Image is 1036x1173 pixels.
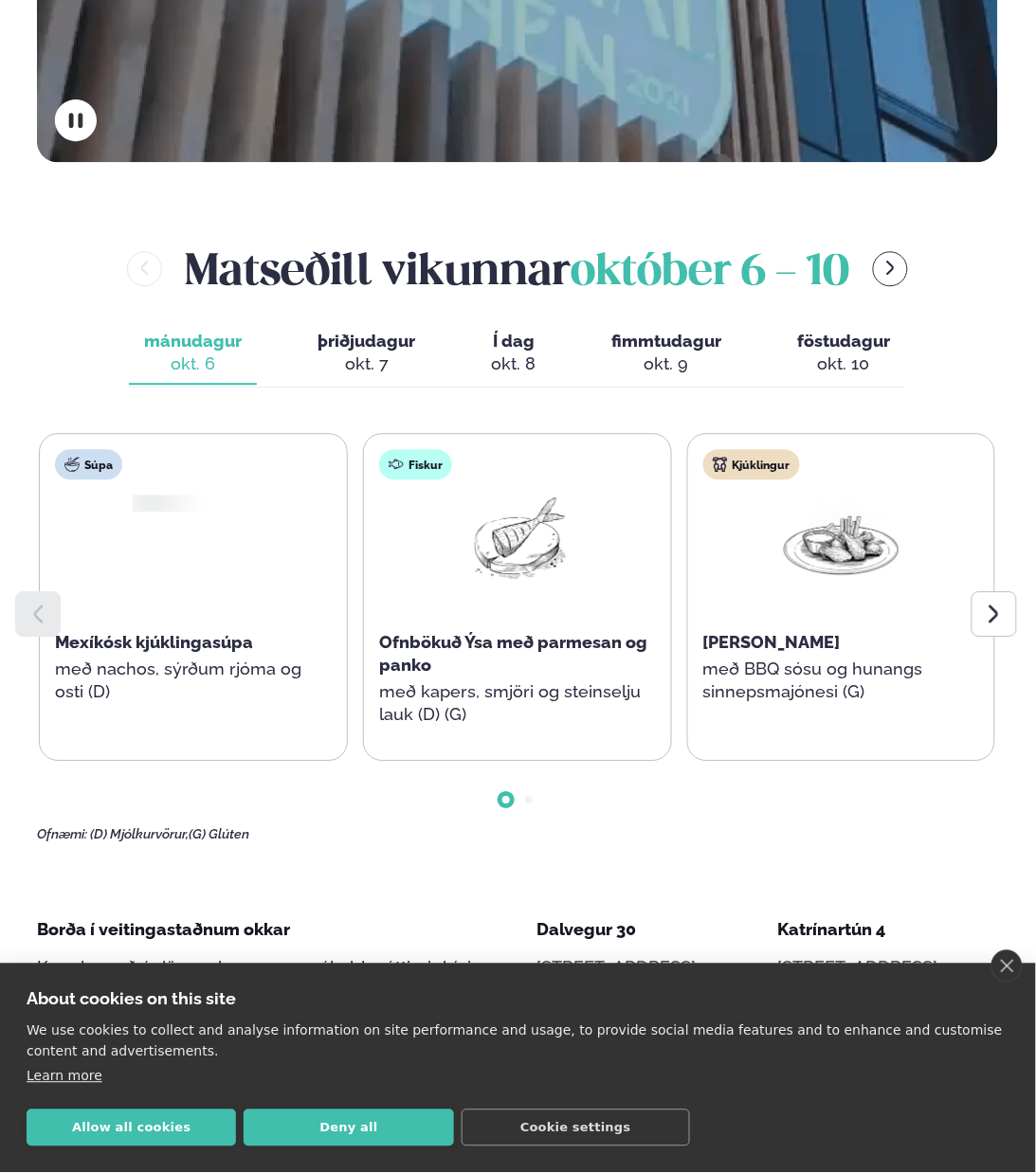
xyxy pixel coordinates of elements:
[596,322,736,385] button: fimmtudagur okt. 9
[55,632,253,652] span: Mexíkósk kjúklingasúpa
[90,826,189,841] span: (D) Mjólkurvörur,
[611,331,721,351] span: fimmtudagur
[713,457,728,472] img: chicken.svg
[491,330,536,352] span: Í dag
[703,632,841,652] span: [PERSON_NAME]
[797,352,890,375] div: okt. 10
[780,495,901,584] img: Chicken-wings-legs.png
[144,331,242,351] span: mánudagur
[27,989,236,1009] strong: About cookies on this site
[244,1110,453,1146] button: Deny all
[129,322,257,385] button: mánudagur okt. 6
[502,796,510,803] span: Go to slide 1
[476,322,551,385] button: Í dag okt. 8
[37,957,478,1045] span: Komdu með á dögum þar sem uppáhalds réttirnir þínir eru á lista, eða vertu forvitinn og komdu og ...
[185,238,850,299] h2: Matseðill vikunnar
[27,1069,102,1084] a: Learn more
[302,322,430,385] button: þriðjudagur okt. 7
[127,251,162,286] button: menu-btn-left
[55,658,332,703] p: með nachos, sýrðum rjóma og osti (D)
[189,826,249,841] span: (G) Glúten
[64,457,80,472] img: soup.svg
[144,352,242,375] div: okt. 6
[389,457,404,472] img: fish.svg
[491,352,536,375] div: okt. 8
[703,449,800,479] div: Kjúklingur
[525,796,533,803] span: Go to slide 2
[703,658,980,703] p: með BBQ sósu og hunangs sinnepsmajónesi (G)
[55,449,122,479] div: Súpa
[318,352,415,375] div: okt. 7
[379,680,656,726] p: með kapers, smjöri og steinselju lauk (D) (G)
[129,493,179,514] img: img
[991,950,1023,983] a: close
[536,956,756,1002] p: [STREET_ADDRESS], [GEOGRAPHIC_DATA]
[379,632,647,675] span: Ofnbökuð Ýsa með parmesan og panko
[37,826,87,841] span: Ofnæmi:
[778,918,998,941] div: Katrínartún 4
[611,352,721,375] div: okt. 9
[27,1110,236,1146] button: Allow all cookies
[318,331,415,351] span: þriðjudagur
[536,918,756,941] div: Dalvegur 30
[782,322,905,385] button: föstudagur okt. 10
[37,919,290,939] span: Borða í veitingastaðnum okkar
[778,956,998,1002] p: [STREET_ADDRESS], [GEOGRAPHIC_DATA]
[379,449,452,479] div: Fiskur
[797,331,890,351] span: föstudagur
[457,495,578,583] img: Fish.png
[873,251,908,286] button: menu-btn-right
[27,1020,1009,1062] p: We use cookies to collect and analyse information on site performance and usage, to provide socia...
[571,252,850,294] span: október 6 - 10
[462,1110,690,1146] button: Cookie settings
